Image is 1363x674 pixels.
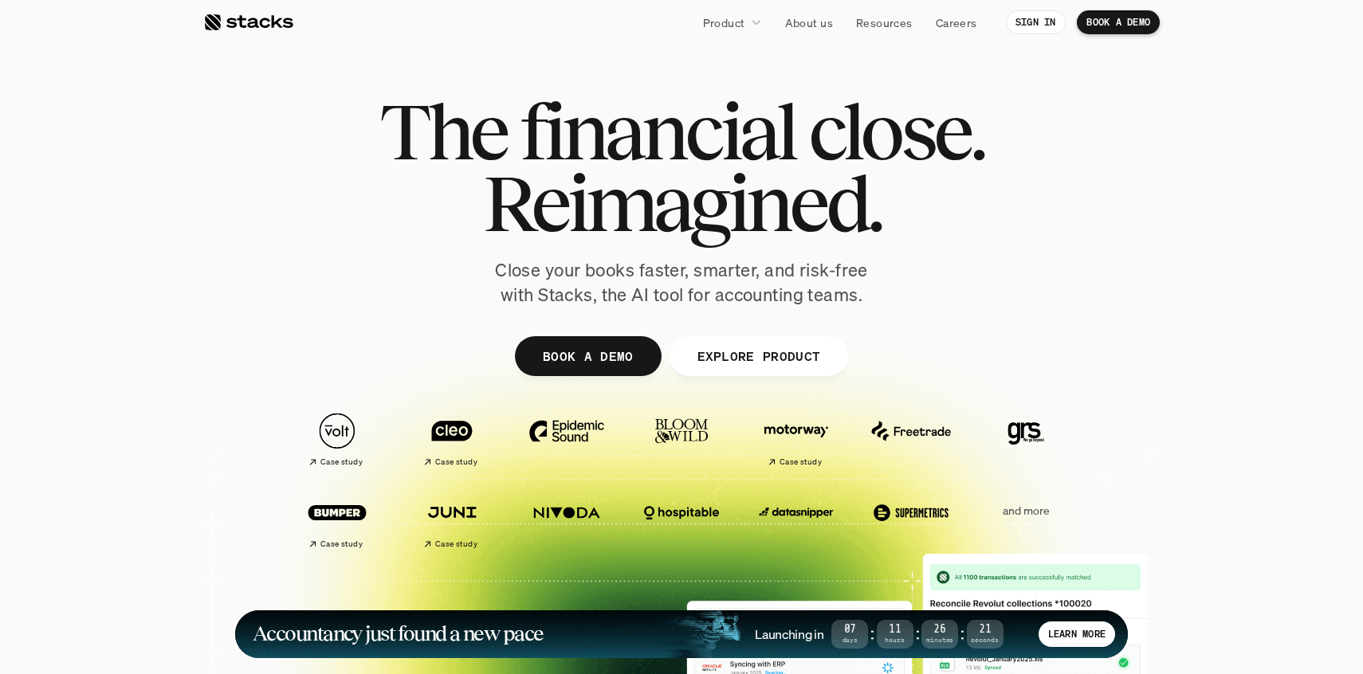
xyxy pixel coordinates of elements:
p: BOOK A DEMO [543,344,634,367]
p: SIGN IN [1015,17,1056,28]
span: Minutes [921,637,958,643]
p: LEARN MORE [1048,629,1106,640]
h2: Case study [780,457,822,467]
span: 11 [877,625,913,634]
p: BOOK A DEMO [1086,17,1150,28]
span: financial [520,96,795,167]
h2: Case study [435,539,477,549]
a: Case study [288,405,387,474]
a: Case study [747,405,846,474]
span: Hours [877,637,913,643]
a: BOOK A DEMO [515,336,662,376]
span: The [379,96,506,167]
p: Product [703,14,745,31]
p: About us [785,14,833,31]
span: Seconds [967,637,1004,643]
p: Resources [856,14,913,31]
a: Case study [403,405,501,474]
a: About us [776,8,843,37]
p: Careers [936,14,977,31]
span: Days [831,637,868,643]
h2: Case study [435,457,477,467]
a: EXPLORE PRODUCT [669,336,848,376]
p: and more [976,504,1075,518]
span: 26 [921,625,958,634]
h2: Case study [320,539,363,549]
strong: : [868,625,876,643]
span: 21 [967,625,1004,634]
span: Reimagined. [483,167,881,239]
span: close. [808,96,984,167]
a: Privacy Policy [188,369,258,380]
p: Close your books faster, smarter, and risk-free with Stacks, the AI tool for accounting teams. [482,258,881,308]
a: Case study [403,486,501,555]
strong: : [958,625,966,643]
a: BOOK A DEMO [1077,10,1160,34]
a: SIGN IN [1006,10,1066,34]
a: Resources [846,8,922,37]
h1: Accountancy just found a new pace [253,625,544,643]
h2: Case study [320,457,363,467]
a: Accountancy just found a new paceLaunching in07Days:11Hours:26Minutes:21SecondsLEARN MORE [235,610,1128,658]
span: 07 [831,625,868,634]
p: EXPLORE PRODUCT [697,344,820,367]
h4: Launching in [755,625,823,643]
a: Case study [288,486,387,555]
a: Careers [926,8,987,37]
strong: : [913,625,921,643]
